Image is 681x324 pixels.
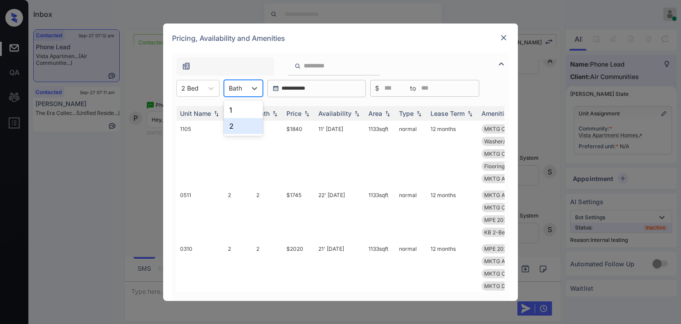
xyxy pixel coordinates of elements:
div: Unit Name [180,110,211,117]
td: 1105 [176,121,224,187]
td: 11' [DATE] [315,121,365,187]
td: $1745 [283,187,315,241]
img: sorting [466,110,474,116]
img: icon-zuma [182,62,191,71]
img: sorting [383,110,392,116]
div: Price [286,110,301,117]
div: Lease Term [431,110,465,117]
div: Amenities [481,110,511,117]
img: sorting [302,110,311,116]
td: 2 [224,241,253,307]
div: Pricing, Availability and Amenities [163,24,518,53]
td: 21' [DATE] [315,241,365,307]
img: sorting [270,110,279,116]
img: icon-zuma [496,59,507,69]
span: KB 2-Bed Legacy [484,229,528,236]
div: 2 [224,118,263,134]
td: 0511 [176,187,224,241]
img: sorting [352,110,361,116]
td: normal [395,121,427,187]
span: MKTG Air [PERSON_NAME]... [484,258,557,265]
td: 2 [253,241,283,307]
span: MKTG Closet Spa... [484,126,532,132]
span: MKTG Ceiling Fa... [484,270,530,277]
td: 1133 sqft [365,241,395,307]
span: MKTG Ceiling Fa... [484,150,530,157]
img: icon-zuma [294,62,301,70]
td: $2020 [283,241,315,307]
span: Washer/Dryer Le... [484,138,531,145]
td: normal [395,187,427,241]
span: MKTG Door Glass... [484,283,533,289]
span: MKTG Closet Spa... [484,204,532,211]
td: 12 months [427,241,478,307]
td: 2 [224,187,253,241]
span: to [410,83,416,93]
img: sorting [212,110,221,116]
span: MPE 2025 SmartR... [484,217,534,223]
td: 12 months [427,187,478,241]
td: normal [395,241,427,307]
div: 1 [224,102,263,118]
div: Availability [318,110,352,117]
td: 0310 [176,241,224,307]
img: close [499,33,508,42]
span: Flooring 2-Bed ... [484,163,527,170]
img: sorting [415,110,423,116]
td: 22' [DATE] [315,187,365,241]
td: 2 [224,121,253,187]
span: MPE 2025 SmartR... [484,245,534,252]
td: 1133 sqft [365,187,395,241]
td: 2 [253,121,283,187]
div: Area [368,110,382,117]
td: 2 [253,187,283,241]
td: 1133 sqft [365,121,395,187]
span: $ [375,83,379,93]
div: Bath [256,110,270,117]
div: Type [399,110,414,117]
td: $1840 [283,121,315,187]
span: MKTG Air [PERSON_NAME]... [484,192,557,198]
td: 12 months [427,121,478,187]
span: MKTG Air [PERSON_NAME]... [484,175,557,182]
